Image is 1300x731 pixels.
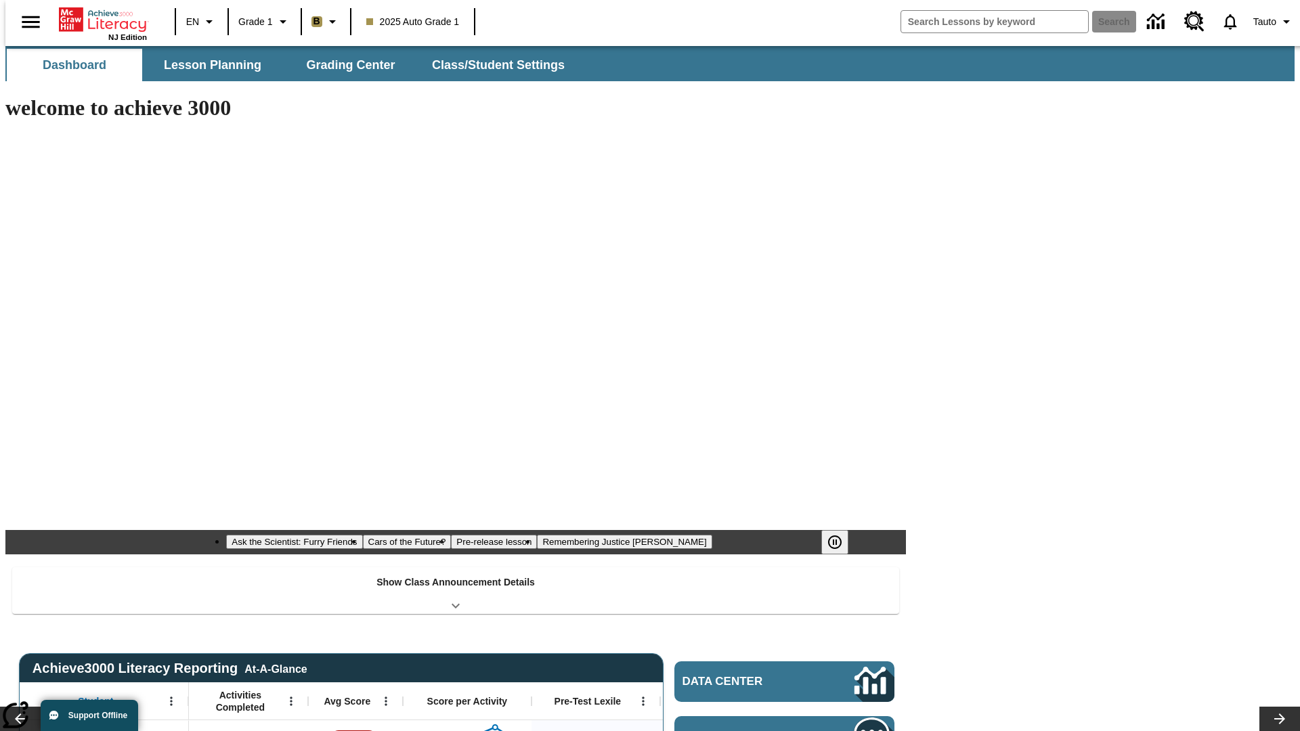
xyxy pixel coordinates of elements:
a: Home [59,6,147,33]
span: B [313,13,320,30]
a: Data Center [1139,3,1176,41]
span: Dashboard [43,58,106,73]
div: Home [59,5,147,41]
span: Grade 1 [238,15,273,29]
button: Pause [821,530,848,554]
a: Notifications [1213,4,1248,39]
span: Lesson Planning [164,58,261,73]
p: Show Class Announcement Details [376,575,535,590]
button: Support Offline [41,700,138,731]
button: Boost Class color is light brown. Change class color [306,9,346,34]
div: Pause [821,530,862,554]
button: Class/Student Settings [421,49,576,81]
button: Language: EN, Select a language [180,9,223,34]
span: Avg Score [324,695,370,707]
h1: welcome to achieve 3000 [5,95,906,120]
span: Score per Activity [427,695,508,707]
button: Open Menu [376,691,396,711]
div: SubNavbar [5,46,1295,81]
button: Open Menu [281,691,301,711]
button: Slide 4 Remembering Justice O'Connor [537,535,712,549]
a: Resource Center, Will open in new tab [1176,3,1213,40]
button: Slide 3 Pre-release lesson [451,535,537,549]
a: Data Center [674,661,894,702]
span: 2025 Auto Grade 1 [366,15,460,29]
button: Open Menu [161,691,181,711]
button: Slide 2 Cars of the Future? [363,535,452,549]
button: Lesson Planning [145,49,280,81]
span: Support Offline [68,711,127,720]
button: Slide 1 Ask the Scientist: Furry Friends [226,535,362,549]
span: NJ Edition [108,33,147,41]
span: EN [186,15,199,29]
button: Open Menu [633,691,653,711]
span: Class/Student Settings [432,58,565,73]
div: At-A-Glance [244,661,307,675]
span: Grading Center [306,58,395,73]
button: Grade: Grade 1, Select a grade [233,9,297,34]
span: Data Center [682,675,809,688]
span: Student [78,695,113,707]
button: Profile/Settings [1248,9,1300,34]
input: search field [901,11,1088,32]
span: Achieve3000 Literacy Reporting [32,661,307,676]
div: SubNavbar [5,49,577,81]
button: Open side menu [11,2,51,42]
div: Show Class Announcement Details [12,567,899,614]
span: Pre-Test Lexile [555,695,622,707]
span: Activities Completed [196,689,285,713]
button: Dashboard [7,49,142,81]
button: Grading Center [283,49,418,81]
span: Tauto [1253,15,1276,29]
button: Lesson carousel, Next [1259,707,1300,731]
